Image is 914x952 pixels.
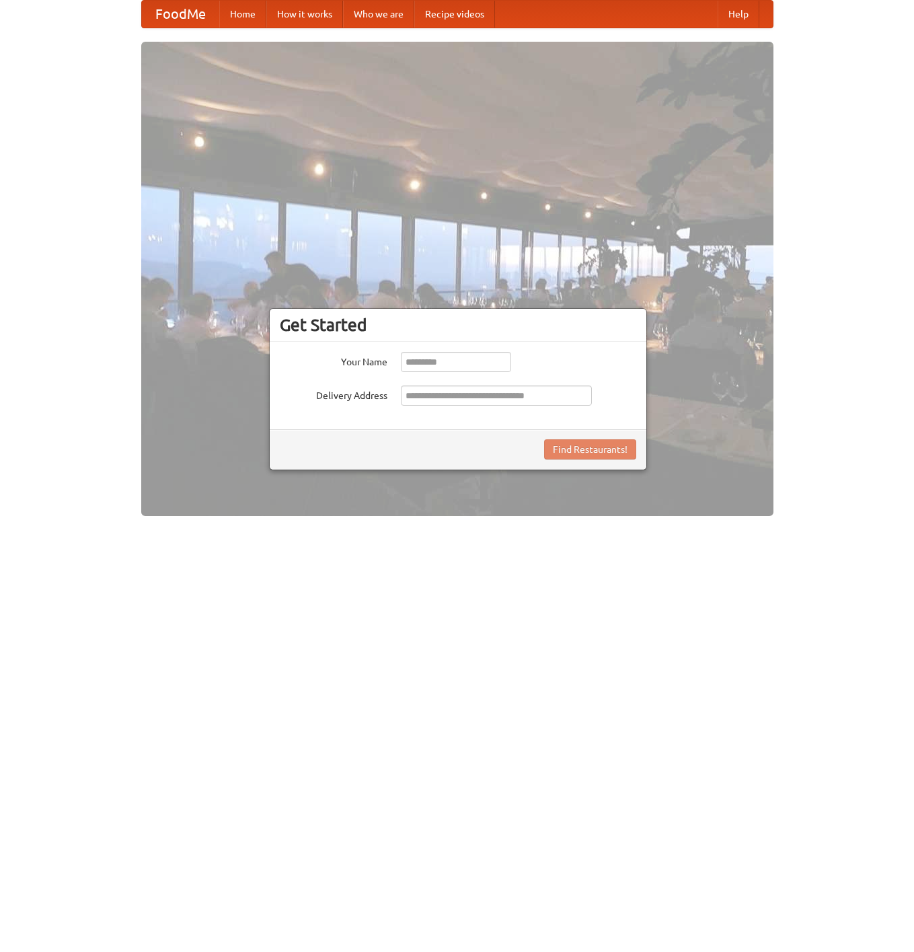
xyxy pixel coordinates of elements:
[219,1,266,28] a: Home
[414,1,495,28] a: Recipe videos
[142,1,219,28] a: FoodMe
[544,439,636,460] button: Find Restaurants!
[266,1,343,28] a: How it works
[718,1,759,28] a: Help
[343,1,414,28] a: Who we are
[280,315,636,335] h3: Get Started
[280,386,387,402] label: Delivery Address
[280,352,387,369] label: Your Name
